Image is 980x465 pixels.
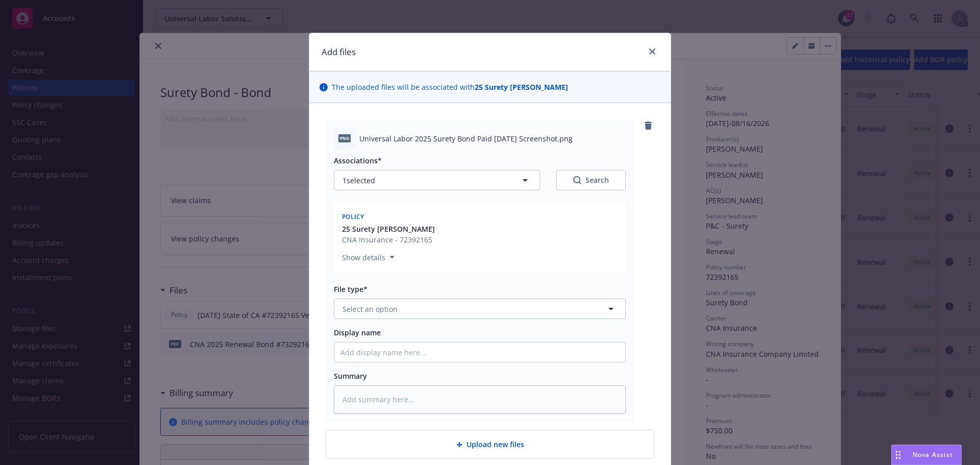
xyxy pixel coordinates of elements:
button: Select an option [334,299,626,319]
span: Nova Assist [913,450,953,459]
div: Drag to move [892,445,904,464]
input: Add display name here... [334,342,625,362]
span: Select an option [342,304,398,314]
span: Display name [334,328,381,337]
button: Nova Assist [891,445,962,465]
